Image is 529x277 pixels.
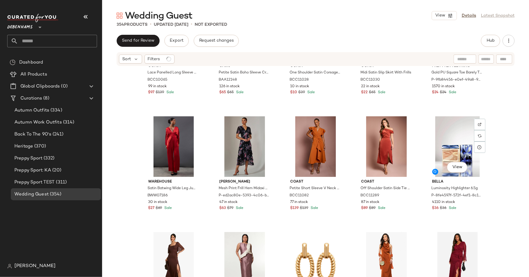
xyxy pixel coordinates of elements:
span: (332) [42,155,55,162]
img: svg%3e [117,13,123,19]
span: • [191,21,192,28]
span: Back To The 90's [14,131,51,138]
button: Export [164,35,189,47]
span: BCC11082 [290,193,309,198]
span: Request changes [199,38,234,43]
span: BAA12148 [219,77,237,83]
p: Not Exported [195,22,227,28]
span: Sale [306,91,315,94]
span: $39 [298,90,305,95]
span: Heritage [14,143,33,150]
span: [PERSON_NAME] [219,179,270,185]
span: $27 [148,206,155,211]
span: $79 [227,206,233,211]
span: BELLA [432,179,483,185]
span: $24 [432,90,439,95]
span: $24 [440,90,447,95]
span: Petite Satin Boho Sleeve Crew Neck Bias Midi Dress [219,70,269,76]
span: Lace Panelled Long Sleeve Dress [148,70,199,76]
span: Autumn Work Outfits [14,119,62,126]
img: svg%3e [7,264,12,269]
span: Midi Satin Slip Skirt With Frills [360,70,411,76]
span: All Products [20,71,47,78]
img: bww07186_red_xl [144,116,204,177]
span: 30 in stock [148,200,168,205]
span: Luminosity Highlighter 6.5g [432,186,478,191]
span: BCC10065 [148,77,168,83]
span: (334) [49,107,62,114]
span: Preppy Sport: KA [14,167,51,174]
span: BCC11289 [360,193,379,198]
span: $89 [369,206,375,211]
span: Petite Short Sleeve V Neck Wrap Front Midi Dress [290,186,340,191]
span: Filters [148,56,160,62]
span: Off Shoulder Satin Side Tie Midi Dress [360,186,411,191]
span: Sale [163,206,172,210]
span: 126 in stock [219,84,240,89]
span: 77 in stock [290,200,308,205]
span: BWW07186 [148,193,168,198]
span: Debenhams [7,20,33,31]
span: (241) [51,131,63,138]
span: Preppy Sport TEST [14,179,55,186]
span: $63 [219,206,226,211]
span: $65 [219,90,226,95]
span: $36 [440,206,447,211]
span: $139 [290,206,299,211]
span: Mesh Print Frill Hem Midaxi Dress [219,186,269,191]
img: svg%3e [10,59,16,65]
button: Send for Review [117,35,160,47]
span: Sale [166,91,174,94]
span: One Shoulder Satin Corsage Top [290,70,340,76]
button: View [447,162,467,173]
span: Sale [235,91,244,94]
span: BCC11028 [290,77,309,83]
span: Autumn Outfits [14,107,49,114]
span: Dashboard [19,59,43,66]
span: $65 [369,90,375,95]
span: $89 [361,206,368,211]
span: (354) [49,191,62,198]
img: svg%3e [478,123,482,126]
span: 87 in stock [361,200,379,205]
span: Sort [122,56,131,62]
span: Global Clipboards [20,83,60,90]
span: $65 [227,90,234,95]
span: Sale [377,91,385,94]
span: [PERSON_NAME] [14,263,56,270]
span: Send for Review [122,38,154,43]
span: (311) [55,179,67,186]
img: cfy_white_logo.C9jOOHJF.svg [7,14,58,22]
img: svg%3e [478,134,482,138]
span: Sale [309,206,318,210]
img: m5065010546004_gold_xl [427,116,488,177]
span: Sale [448,206,457,210]
span: (370) [33,143,46,150]
span: $69 [156,206,162,211]
span: $139 [300,206,308,211]
span: Wedding Guest [14,191,49,198]
span: $97 [148,90,155,95]
span: $139 [156,90,164,95]
span: View [435,13,445,18]
span: P-8fe4597f-572f-4ef1-8c10-8d57973c5840 [432,193,482,198]
button: Request changes [194,35,239,47]
span: Coast [361,179,412,185]
span: Satin Batwing Wide Leg Jumpsuit [148,186,199,191]
span: Wedding Guest [125,10,193,22]
span: $10 [290,90,297,95]
span: 99 in stock [148,84,167,89]
span: P-ed2ac80e-5393-4c06-bec5-b0df33becb04 [219,193,269,198]
a: Details [462,13,476,19]
span: Curations [20,95,42,102]
span: Sale [448,91,457,94]
button: Hub [481,35,500,47]
span: $22 [361,90,368,95]
img: bcc11082_rust_xl [285,116,346,177]
span: (0) [60,83,67,90]
span: Sale [377,206,385,210]
span: View [452,165,462,170]
span: (8) [42,95,49,102]
span: P-9fb84456-e0ef-49a8-90ba-b30a9970b225 [432,77,482,83]
span: 22 in stock [361,84,380,89]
